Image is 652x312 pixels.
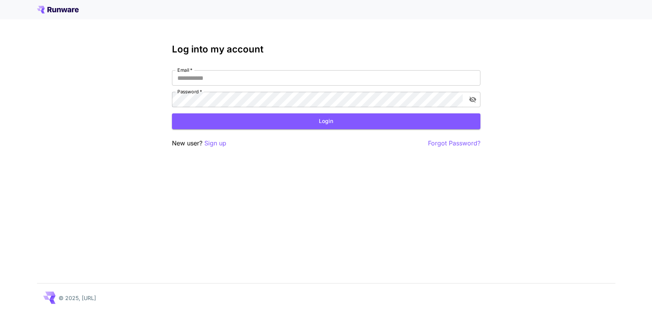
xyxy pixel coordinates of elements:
button: toggle password visibility [466,93,480,106]
p: New user? [172,138,226,148]
button: Sign up [204,138,226,148]
p: © 2025, [URL] [59,294,96,302]
label: Email [177,67,192,73]
button: Forgot Password? [428,138,480,148]
label: Password [177,88,202,95]
button: Login [172,113,480,129]
h3: Log into my account [172,44,480,55]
